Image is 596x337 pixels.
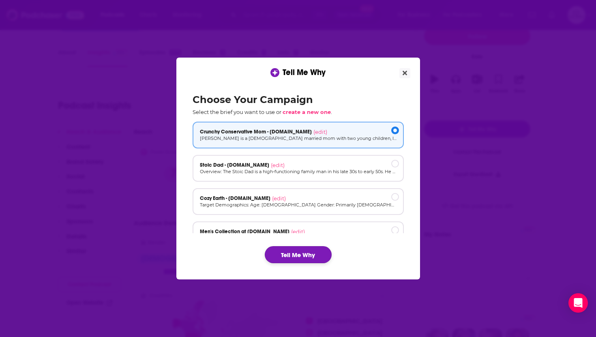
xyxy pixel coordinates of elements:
[272,69,278,76] img: tell me why sparkle
[200,135,397,142] p: [PERSON_NAME] is a [DEMOGRAPHIC_DATA] married mom with two young children, living in a suburban o...
[283,109,331,115] span: create a new one
[272,195,286,202] span: (edit)
[291,228,305,235] span: (edit)
[200,168,397,175] p: Overview: The Stoic Dad is a high-functioning family man in his late 30s to early 50s. He values ...
[200,195,270,202] span: Cozy Earth - [DOMAIN_NAME]
[200,129,312,135] span: Crunchy Conservative Mom - [DOMAIN_NAME]
[200,162,269,168] span: Stoic Dad - [DOMAIN_NAME]
[193,109,404,115] p: Select the brief you want to use or .
[200,202,397,208] p: Target Demographics: Age: [DEMOGRAPHIC_DATA] Gender: Primarily [DEMOGRAPHIC_DATA] (60-70%) but al...
[283,67,326,77] span: Tell Me Why
[265,246,332,263] button: Tell Me Why
[313,129,327,135] span: (edit)
[200,228,289,235] span: Men's Collection at [DOMAIN_NAME]
[399,68,410,78] button: Close
[568,293,588,313] div: Open Intercom Messenger
[271,162,285,168] span: (edit)
[193,94,404,105] h2: Choose Your Campaign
